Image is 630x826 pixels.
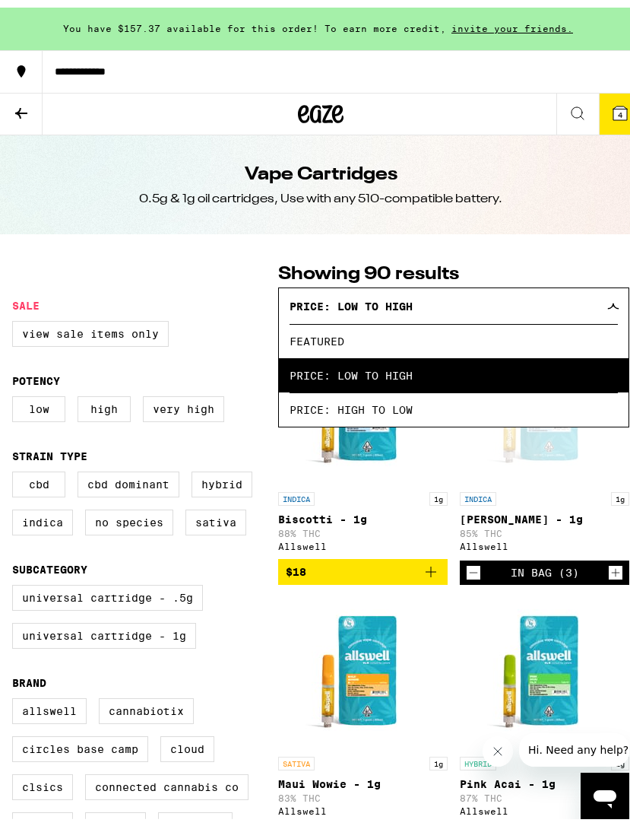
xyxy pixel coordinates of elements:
[99,691,194,716] label: Cannabiotix
[12,669,46,681] legend: Brand
[12,729,148,755] label: Circles Base Camp
[460,786,629,796] p: 87% THC
[581,765,629,814] iframe: Button to launch messaging window
[12,502,73,528] label: Indica
[12,389,65,415] label: Low
[192,464,252,490] label: Hybrid
[290,351,618,385] span: Price: Low to High
[429,484,448,498] p: 1g
[278,770,448,783] p: Maui Wowie - 1g
[12,464,65,490] label: CBD
[12,313,169,339] label: View Sale Items Only
[290,316,618,351] span: Featured
[278,521,448,531] p: 88% THC
[519,726,629,759] iframe: Message from company
[278,484,315,498] p: INDICA
[483,729,513,759] iframe: Close message
[278,749,315,763] p: SATIVA
[460,799,629,809] div: Allswell
[278,534,448,544] div: Allswell
[12,767,73,793] label: CLSICS
[12,292,40,304] legend: Sale
[278,786,448,796] p: 83% THC
[12,577,203,603] label: Universal Cartridge - .5g
[460,770,629,783] p: Pink Acai - 1g
[12,367,60,380] legend: Potency
[460,506,629,518] p: [PERSON_NAME] - 1g
[286,558,306,570] span: $18
[460,484,496,498] p: INDICA
[78,389,131,415] label: High
[460,325,629,553] a: Open page for King Louis XIII - 1g from Allswell
[469,589,621,742] img: Allswell - Pink Acai - 1g
[278,551,448,577] button: Add to bag
[611,484,629,498] p: 1g
[446,16,578,26] span: invite your friends.
[290,293,413,305] span: Price: Low to High
[460,534,629,544] div: Allswell
[12,615,196,641] label: Universal Cartridge - 1g
[278,589,448,816] a: Open page for Maui Wowie - 1g from Allswell
[511,559,579,571] div: In Bag (3)
[460,589,629,816] a: Open page for Pink Acai - 1g from Allswell
[608,558,623,573] button: Increment
[278,254,629,280] p: Showing 90 results
[460,749,496,763] p: HYBRID
[139,183,502,200] div: 0.5g & 1g oil cartridges, Use with any 510-compatible battery.
[278,799,448,809] div: Allswell
[245,154,397,180] h1: Vape Cartridges
[429,749,448,763] p: 1g
[63,16,446,26] span: You have $157.37 available for this order! To earn more credit,
[287,589,439,742] img: Allswell - Maui Wowie - 1g
[278,325,448,551] a: Open page for Biscotti - 1g from Allswell
[160,729,214,755] label: Cloud
[12,443,87,455] legend: Strain Type
[185,502,246,528] label: Sativa
[278,506,448,518] p: Biscotti - 1g
[290,385,618,419] span: Price: High to Low
[12,691,87,716] label: Allswell
[78,464,179,490] label: CBD Dominant
[12,556,87,568] legend: Subcategory
[85,767,249,793] label: Connected Cannabis Co
[85,502,173,528] label: No Species
[460,521,629,531] p: 85% THC
[618,103,622,112] span: 4
[466,558,481,573] button: Decrement
[143,389,224,415] label: Very High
